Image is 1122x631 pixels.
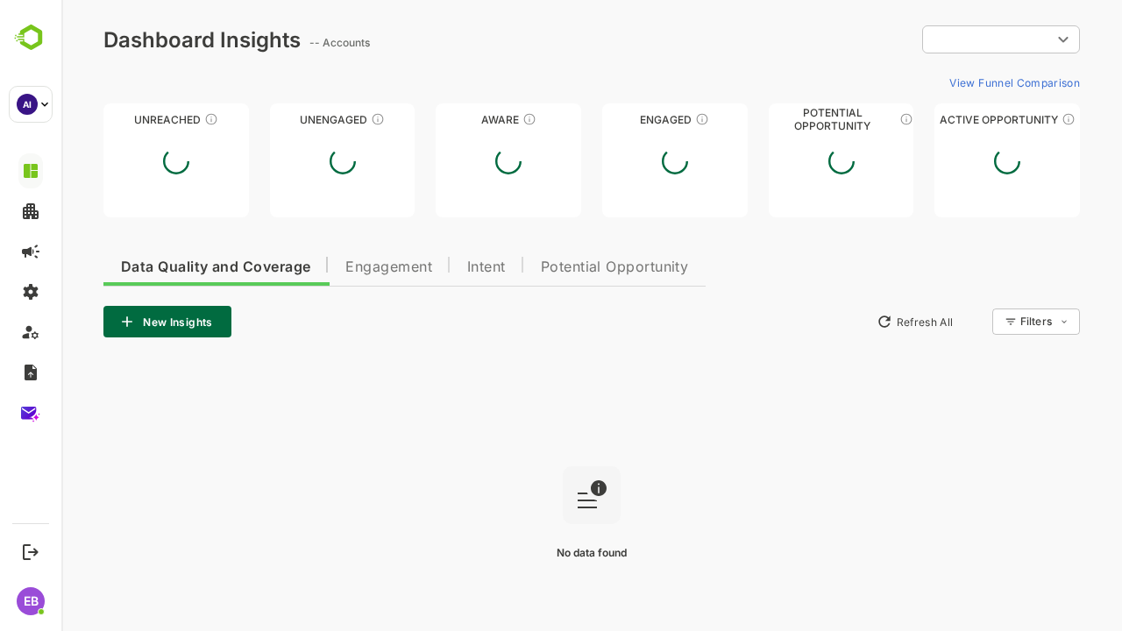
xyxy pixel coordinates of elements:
[42,27,239,53] div: Dashboard Insights
[707,113,853,126] div: Potential Opportunity
[881,68,1019,96] button: View Funnel Comparison
[838,112,852,126] div: These accounts are MQAs and can be passed on to Inside Sales
[479,260,628,274] span: Potential Opportunity
[309,112,323,126] div: These accounts have not shown enough engagement and need nurturing
[807,308,899,336] button: Refresh All
[861,24,1019,55] div: ​
[495,546,565,559] span: No data found
[284,260,371,274] span: Engagement
[374,113,520,126] div: Aware
[406,260,444,274] span: Intent
[248,36,314,49] ag: -- Accounts
[9,21,53,54] img: BambooboxLogoMark.f1c84d78b4c51b1a7b5f700c9845e183.svg
[42,113,188,126] div: Unreached
[42,306,170,337] button: New Insights
[60,260,249,274] span: Data Quality and Coverage
[634,112,648,126] div: These accounts are warm, further nurturing would qualify them to MQAs
[461,112,475,126] div: These accounts have just entered the buying cycle and need further nurturing
[17,94,38,115] div: AI
[143,112,157,126] div: These accounts have not been engaged with for a defined time period
[541,113,686,126] div: Engaged
[959,315,991,328] div: Filters
[1000,112,1014,126] div: These accounts have open opportunities which might be at any of the Sales Stages
[957,306,1019,337] div: Filters
[209,113,354,126] div: Unengaged
[18,540,42,564] button: Logout
[17,587,45,615] div: EB
[873,113,1019,126] div: Active Opportunity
